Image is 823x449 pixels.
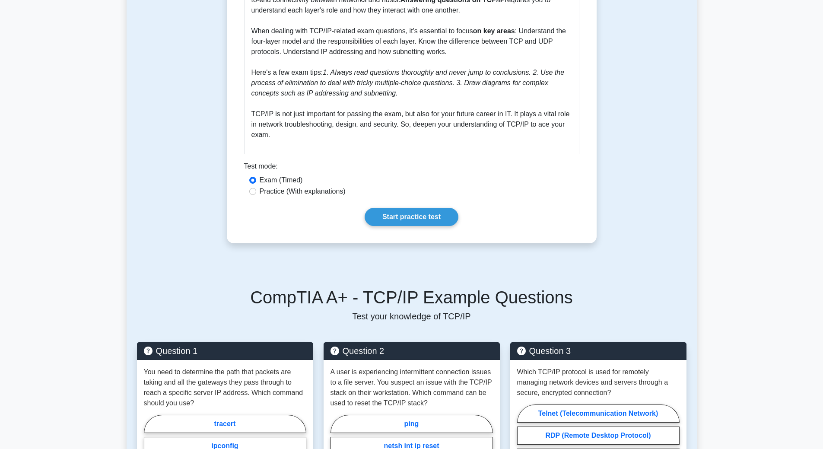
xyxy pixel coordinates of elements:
h5: Question 2 [330,346,493,356]
label: ping [330,415,493,433]
b: on key areas [473,27,515,35]
h5: CompTIA A+ - TCP/IP Example Questions [137,287,686,308]
label: RDP (Remote Desktop Protocol) [517,427,680,445]
p: A user is experiencing intermittent connection issues to a file server. You suspect an issue with... [330,367,493,408]
a: Start practice test [365,208,458,226]
label: tracert [144,415,306,433]
h5: Question 1 [144,346,306,356]
p: Test your knowledge of TCP/IP [137,311,686,322]
div: Test mode: [244,161,579,175]
p: You need to determine the path that packets are taking and all the gateways they pass through to ... [144,367,306,408]
label: Telnet (Telecommunication Network) [517,404,680,423]
i: 1. Always read questions thoroughly and never jump to conclusions. 2. Use the process of eliminat... [251,69,565,97]
p: Which TCP/IP protocol is used for remotely managing network devices and servers through a secure,... [517,367,680,398]
label: Exam (Timed) [260,175,303,185]
h5: Question 3 [517,346,680,356]
label: Practice (With explanations) [260,186,346,197]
